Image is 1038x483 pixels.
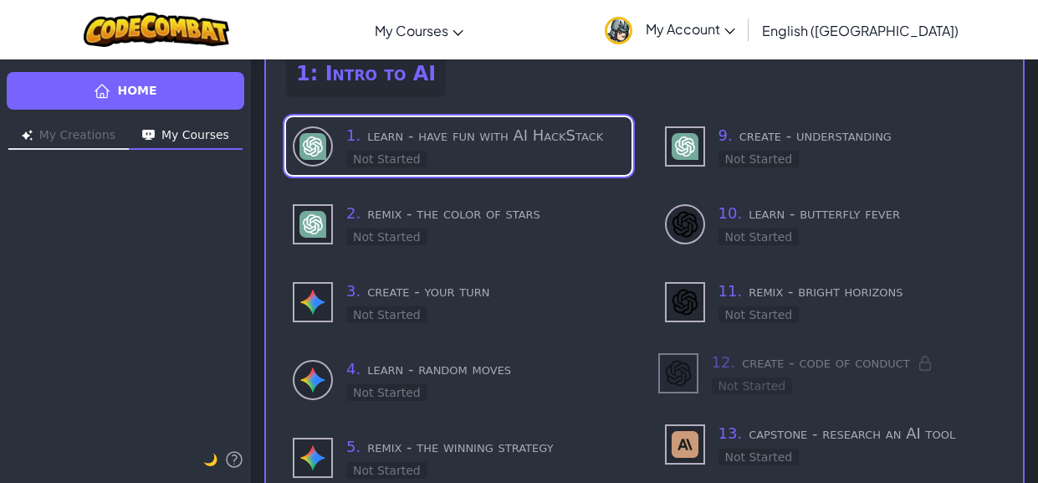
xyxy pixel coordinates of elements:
button: My Creations [8,123,129,150]
div: Not Started [712,378,793,394]
h3: capstone - research an AI tool [718,422,997,445]
img: Claude [672,431,698,458]
button: 🌙 [203,450,217,470]
div: learn to use - Gemini (Not Started) [286,351,631,408]
div: Not Started [346,384,427,401]
div: use - DALL-E 3 (Not Started) - Locked [658,351,1004,395]
span: English ([GEOGRAPHIC_DATA]) [762,22,959,39]
div: Not Started [346,306,427,323]
img: Gemini [299,289,326,316]
h3: learn - have fun with AI HackStack [346,124,625,147]
div: Not Started [346,151,427,167]
span: 1 . [346,126,360,144]
h2: 1: Intro to AI [286,50,446,97]
img: DALL-E 3 [665,360,692,387]
div: Not Started [346,462,427,479]
img: avatar [605,17,632,44]
h3: remix - bright horizons [718,280,997,303]
span: Home [117,82,156,100]
span: 5 . [346,438,360,455]
img: CodeCombat logo [84,13,230,47]
a: My Account [596,3,744,56]
button: My Courses [129,123,243,150]
div: Not Started [718,151,800,167]
span: 2 . [346,204,360,222]
a: English ([GEOGRAPHIC_DATA]) [754,8,967,53]
span: 🌙 [203,453,217,466]
h3: learn - butterfly fever [718,202,997,225]
span: 13 . [718,424,743,442]
img: DALL-E 3 [672,289,698,316]
div: learn to use - DALL-E 3 (Not Started) [658,195,1004,253]
img: DALL-E 3 [672,211,698,238]
div: use - GPT-4 (Not Started) [658,117,1004,175]
span: 12 . [712,353,736,371]
span: My Courses [375,22,448,39]
h3: remix - the winning strategy [346,435,625,459]
h3: learn - random moves [346,357,625,381]
div: learn to use - GPT-4 (Not Started) [286,117,631,175]
h3: create - code of conduct [712,351,1004,374]
img: Icon [22,130,33,141]
div: Not Started [718,306,800,323]
span: 10 . [718,204,743,222]
img: GPT-4 [672,133,698,160]
div: use - Claude (Not Started) [658,415,1004,473]
h3: create - your turn [346,280,625,303]
span: 11 . [718,282,743,300]
h3: remix - the color of stars [346,202,625,225]
span: My Account [646,20,735,38]
div: Not Started [346,229,427,245]
div: Not Started [718,229,800,245]
img: GPT-4 [299,211,326,238]
div: use - DALL-E 3 (Not Started) [658,273,1004,331]
span: 3 . [346,282,360,300]
span: 9 . [718,126,733,144]
img: GPT-4 [299,133,326,160]
div: use - GPT-4 (Not Started) [286,195,631,253]
img: Gemini [299,367,326,393]
a: My Courses [366,8,472,53]
span: 4 . [346,360,360,378]
a: Home [7,72,244,110]
img: Icon [142,130,155,141]
div: Not Started [718,449,800,465]
h3: create - understanding [718,124,997,147]
img: Gemini [299,444,326,471]
div: use - Gemini (Not Started) [286,273,631,331]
